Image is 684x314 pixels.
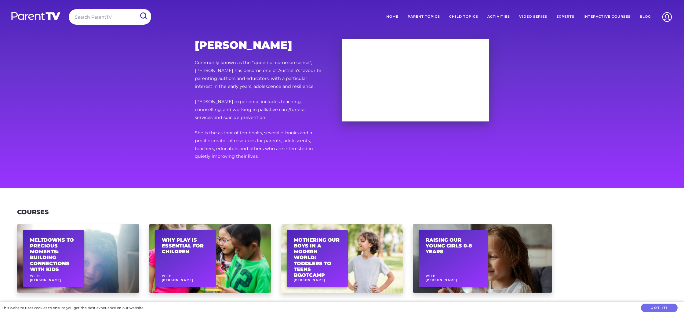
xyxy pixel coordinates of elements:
p: [PERSON_NAME] experience includes teaching, counselling, and working in palliative care/funeral s... [195,98,322,122]
a: Activities [483,9,515,24]
h2: Raising Our Young Girls 0-8 Years [426,237,482,255]
h4: Why play is essential for children [149,300,261,309]
span: With [30,274,40,277]
span: [PERSON_NAME] [294,278,326,282]
input: Submit [135,9,151,23]
h3: Courses [17,208,49,216]
a: Child Topics [445,9,483,24]
button: Got it! [641,304,678,312]
span: [PERSON_NAME] [426,278,457,282]
a: Parent Topics [403,9,445,24]
a: Video Series [515,9,552,24]
a: Home [382,9,403,24]
h2: Meltdowns to precious moments: Building Connections With Kids [30,237,77,272]
span: With [162,274,172,277]
img: Account [659,9,675,25]
input: Search ParentTV [69,9,151,25]
h2: Mothering our Boys in a Modern World: Toddlers to Teens Bootcamp [294,237,341,278]
span: With [294,274,304,277]
span: [PERSON_NAME] [30,278,62,282]
h2: Why play is essential for children [162,237,209,255]
div: This website uses cookies to ensure you get the best experience on our website. [2,305,144,311]
p: She is the author of ten books, several e-books and a prolific creator of resources for parents, ... [195,129,322,161]
h4: Raising Our Young Girls 0-8 Years [413,300,542,309]
img: parenttv-logo-white.4c85aaf.svg [11,12,61,20]
p: Commonly known as the “queen of common sense”, [PERSON_NAME] has become one of Australia’s favour... [195,59,322,91]
a: Interactive Courses [579,9,635,24]
h2: [PERSON_NAME] [195,39,322,52]
span: With [426,274,436,277]
a: Blog [635,9,655,24]
span: [PERSON_NAME] [162,278,194,282]
a: Experts [552,9,579,24]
